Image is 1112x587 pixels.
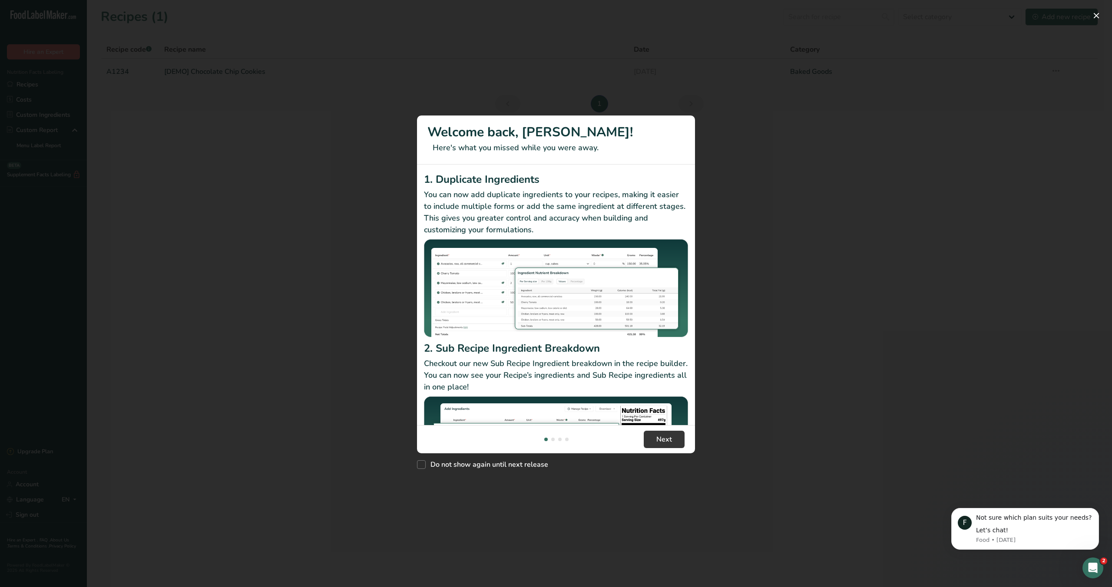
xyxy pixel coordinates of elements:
[424,396,688,495] img: Sub Recipe Ingredient Breakdown
[1082,557,1103,578] iframe: Intercom live chat
[656,434,672,445] span: Next
[424,239,688,338] img: Duplicate Ingredients
[938,495,1112,564] iframe: Intercom notifications message
[426,460,548,469] span: Do not show again until next release
[427,142,685,154] p: Here's what you missed while you were away.
[427,122,685,142] h1: Welcome back, [PERSON_NAME]!
[424,358,688,393] p: Checkout our new Sub Recipe Ingredient breakdown in the recipe builder. You can now see your Reci...
[424,171,688,187] h2: 1. Duplicate Ingredients
[1100,557,1107,564] span: 2
[424,189,688,236] p: You can now add duplicate ingredients to your recipes, making it easier to include multiple forms...
[424,340,688,356] h2: 2. Sub Recipe Ingredient Breakdown
[644,431,685,448] button: Next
